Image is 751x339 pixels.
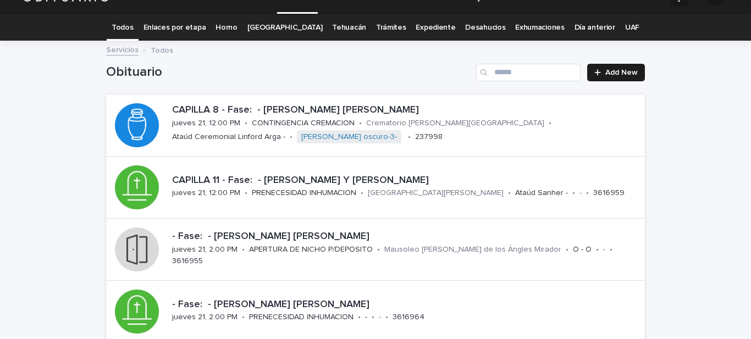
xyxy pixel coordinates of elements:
a: [PERSON_NAME] oscuro-3- [301,132,397,142]
p: - [379,313,381,322]
p: • [372,313,374,322]
p: [GEOGRAPHIC_DATA][PERSON_NAME] [368,188,504,198]
p: • [572,188,575,198]
a: Día anterior [575,15,615,41]
p: • [408,132,411,142]
p: - [365,313,367,322]
p: • [242,313,245,322]
p: • [358,313,361,322]
p: PRENECESIDAD INHUMACION [249,313,354,322]
p: PRENECESIDAD INHUMACION [252,188,356,198]
p: • [596,245,599,254]
p: jueves 21, 2:00 PM [172,313,238,322]
p: • [290,132,292,142]
p: 3616959 [593,188,625,198]
p: O - O [573,245,592,254]
span: Add New [605,69,638,76]
a: Desahucios [465,15,505,41]
p: CAPILLA 8 - Fase: - [PERSON_NAME] [PERSON_NAME] [172,104,640,116]
p: • [245,119,247,128]
p: 237998 [415,132,443,142]
a: [GEOGRAPHIC_DATA] [247,15,323,41]
a: Expediente [416,15,455,41]
input: Search [476,64,581,81]
p: • [385,313,388,322]
p: - [579,188,582,198]
a: Add New [587,64,645,81]
p: • [586,188,589,198]
p: jueves 21, 12:00 PM [172,119,240,128]
p: CONTINGENCIA CREMACION [252,119,355,128]
p: • [377,245,380,254]
p: • [359,119,362,128]
a: Exhumaciones [515,15,564,41]
a: Servicios [106,43,139,55]
p: Ataúd Ceremonial Linford Arga - [172,132,285,142]
a: Enlaces por etapa [143,15,206,41]
p: CAPILLA 11 - Fase: - [PERSON_NAME] Y [PERSON_NAME] [172,175,640,187]
a: Tehuacán [332,15,366,41]
p: jueves 21, 2:00 PM [172,245,238,254]
p: • [549,119,551,128]
p: • [245,188,247,198]
a: Trámites [376,15,406,41]
h1: Obituario [106,64,472,80]
p: Todos [151,43,173,55]
p: - Fase: - [PERSON_NAME] [PERSON_NAME] [172,231,640,243]
a: UAF [625,15,639,41]
a: CAPILLA 11 - Fase: - [PERSON_NAME] Y [PERSON_NAME]jueves 21, 12:00 PM•PRENECESIDAD INHUMACION•[GE... [106,157,645,219]
p: Ataúd Sanher - [515,188,568,198]
p: - Fase: - [PERSON_NAME] [PERSON_NAME] [172,299,622,311]
p: - [603,245,605,254]
p: Crematorio [PERSON_NAME][GEOGRAPHIC_DATA] [366,119,544,128]
p: 3616955 [172,257,203,266]
a: CAPILLA 8 - Fase: - [PERSON_NAME] [PERSON_NAME]jueves 21, 12:00 PM•CONTINGENCIA CREMACION•Cremato... [106,95,645,157]
p: • [610,245,612,254]
a: Horno [216,15,237,41]
a: Todos [112,15,133,41]
p: 3616964 [393,313,424,322]
p: • [242,245,245,254]
p: • [566,245,568,254]
p: jueves 21, 12:00 PM [172,188,240,198]
a: - Fase: - [PERSON_NAME] [PERSON_NAME]jueves 21, 2:00 PM•APERTURA DE NICHO P/DEPOSITO•Mausoleo [PE... [106,219,645,281]
p: • [361,188,363,198]
p: APERTURA DE NICHO P/DEPOSITO [249,245,373,254]
p: Mausoleo [PERSON_NAME] de los Ángles Mirador [384,245,561,254]
p: • [508,188,511,198]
